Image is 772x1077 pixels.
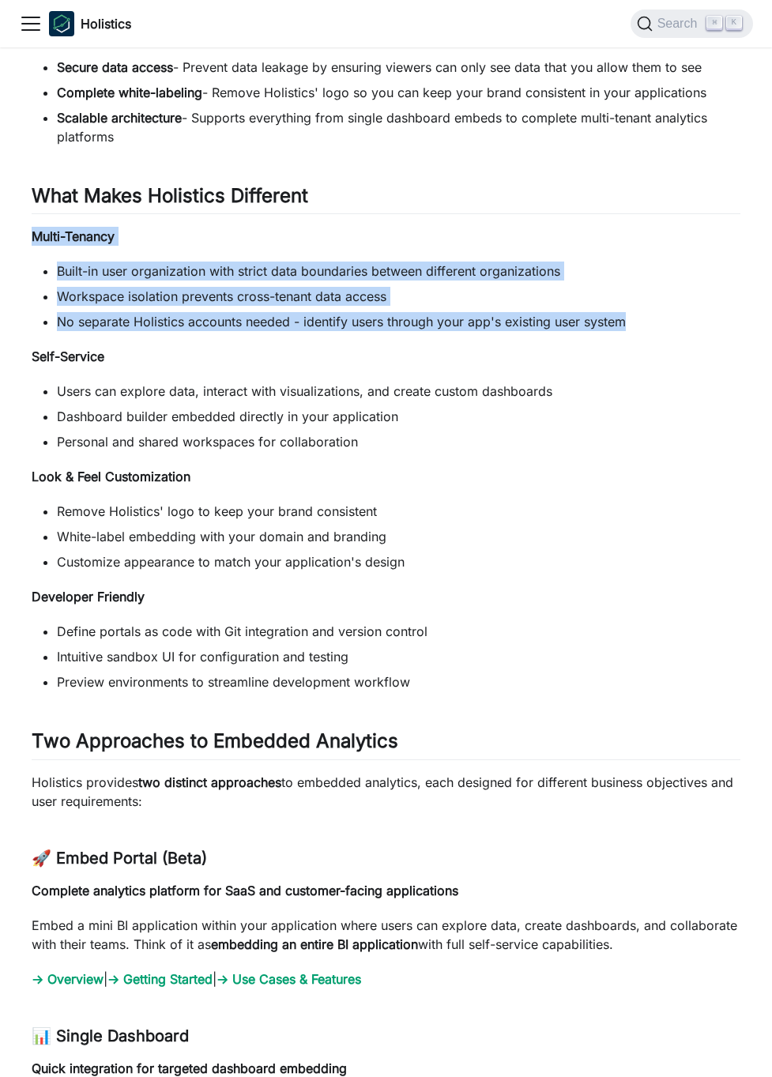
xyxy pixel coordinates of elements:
strong: Complete analytics platform for SaaS and customer-facing applications [32,883,458,898]
h3: 📊 Single Dashboard [32,1026,740,1046]
strong: Quick integration for targeted dashboard embedding [32,1060,347,1076]
li: Customize appearance to match your application's design [57,552,740,571]
h3: 🚀 Embed Portal (Beta) [32,849,740,868]
li: Personal and shared workspaces for collaboration [57,432,740,451]
strong: Developer Friendly [32,589,145,604]
strong: Complete white-labeling [57,85,202,100]
a: → Overview [32,971,104,987]
li: Users can explore data, interact with visualizations, and create custom dashboards [57,382,740,401]
li: - Prevent data leakage by ensuring viewers can only see data that you allow them to see [57,58,740,77]
h2: What Makes Holistics Different [32,184,740,214]
li: No separate Holistics accounts needed - identify users through your app's existing user system [57,312,740,331]
li: White-label embedding with your domain and branding [57,527,740,546]
a: → Use Cases & Features [217,971,361,987]
li: Preview environments to streamline development workflow [57,672,740,691]
p: Holistics provides to embedded analytics, each designed for different business objectives and use... [32,773,740,811]
li: - Remove Holistics' logo so you can keep your brand consistent in your applications [57,83,740,102]
a: HolisticsHolistics [49,11,131,36]
strong: two distinct approaches [138,774,281,790]
strong: Scalable architecture [57,110,182,126]
li: Built-in user organization with strict data boundaries between different organizations [57,262,740,281]
p: Embed a mini BI application within your application where users can explore data, create dashboar... [32,916,740,954]
button: Toggle navigation bar [19,12,43,36]
a: → Getting Started [107,971,213,987]
img: Holistics [49,11,74,36]
strong: Look & Feel Customization [32,469,190,484]
li: Intuitive sandbox UI for configuration and testing [57,647,740,666]
p: | | [32,970,740,989]
li: Workspace isolation prevents cross-tenant data access [57,287,740,306]
li: Define portals as code with Git integration and version control [57,622,740,641]
kbd: K [726,16,742,30]
strong: Secure data access [57,59,173,75]
b: Holistics [81,14,131,33]
strong: Self-Service [32,348,104,364]
span: Search [653,17,707,31]
button: Search (Command+K) [631,9,753,38]
li: - Supports everything from single dashboard embeds to complete multi-tenant analytics platforms [57,108,740,146]
strong: embedding an entire BI application [211,936,418,952]
li: Dashboard builder embedded directly in your application [57,407,740,426]
h2: Two Approaches to Embedded Analytics [32,729,740,759]
li: Remove Holistics' logo to keep your brand consistent [57,502,740,521]
kbd: ⌘ [706,16,722,30]
strong: Multi-Tenancy [32,228,115,244]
